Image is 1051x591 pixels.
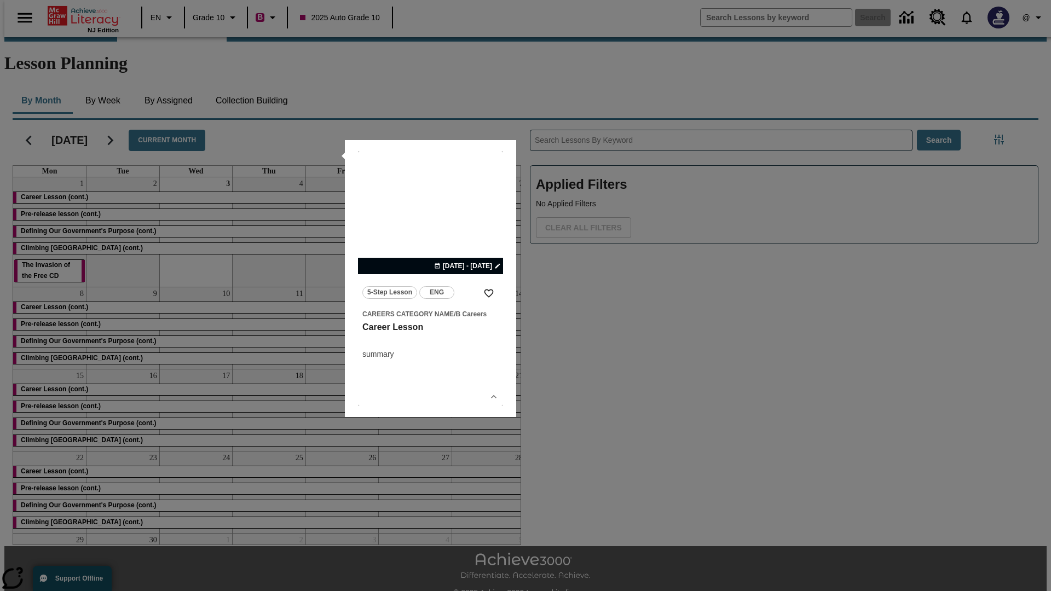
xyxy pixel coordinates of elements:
button: 5-Step Lesson [362,286,417,299]
span: B Careers [455,310,487,318]
button: ENG [419,286,454,299]
div: lesson details [358,151,503,406]
h4: undefined [362,333,499,346]
div: summary [362,349,499,360]
span: / [454,310,455,318]
h3: Career Lesson [362,322,499,333]
span: Careers Category Name [362,310,454,318]
button: Jan 13 - Jan 17 Choose Dates [432,261,503,271]
button: Add to Favorites [479,283,499,303]
span: 5-Step Lesson [367,287,412,298]
span: Topic: Careers Category Name/B Careers [362,308,499,320]
span: [DATE] - [DATE] [443,261,492,271]
span: ENG [430,287,444,298]
button: Show Details [486,389,502,405]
